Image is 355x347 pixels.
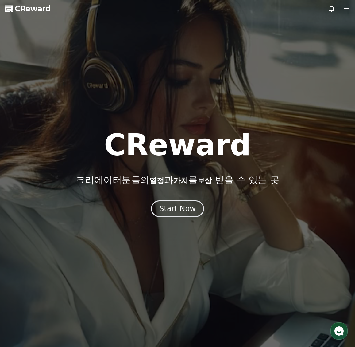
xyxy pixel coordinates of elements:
[197,176,212,185] span: 보상
[159,204,196,214] div: Start Now
[76,175,279,186] p: 크리에이터분들의 과 를 받을 수 있는 곳
[151,207,204,212] a: Start Now
[151,200,204,217] button: Start Now
[104,130,251,160] h1: CReward
[5,4,51,14] a: CReward
[15,4,51,14] span: CReward
[149,176,164,185] span: 열정
[173,176,188,185] span: 가치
